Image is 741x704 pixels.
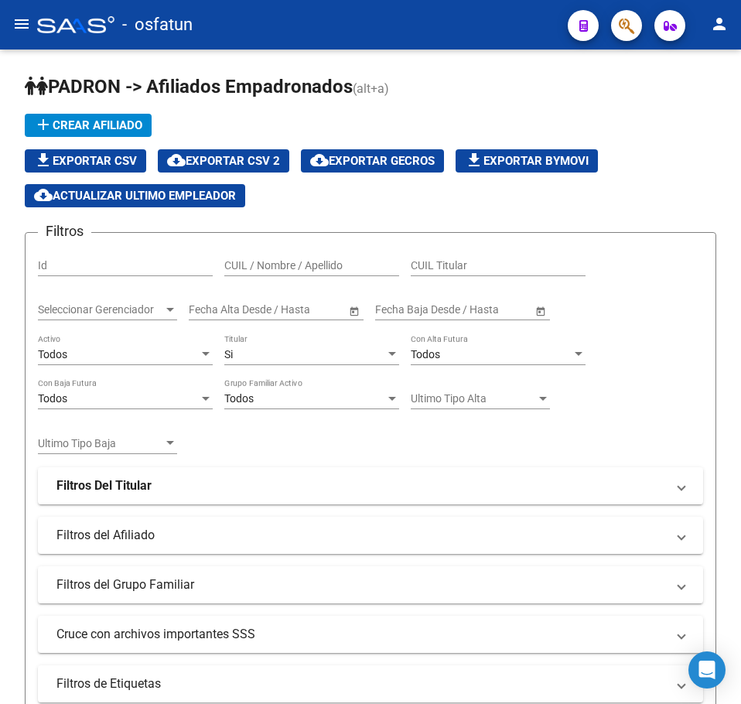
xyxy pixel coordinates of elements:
span: Exportar GECROS [310,154,435,168]
span: Seleccionar Gerenciador [38,303,163,316]
div: Open Intercom Messenger [688,651,726,689]
mat-expansion-panel-header: Filtros del Afiliado [38,517,703,554]
span: Todos [38,392,67,405]
mat-icon: file_download [465,151,483,169]
span: PADRON -> Afiliados Empadronados [25,76,353,97]
input: Fecha inicio [375,303,432,316]
span: Exportar CSV 2 [167,154,280,168]
mat-panel-title: Filtros de Etiquetas [56,675,666,692]
button: Exportar CSV [25,149,146,173]
span: Exportar Bymovi [465,154,589,168]
button: Exportar CSV 2 [158,149,289,173]
span: Crear Afiliado [34,118,142,132]
span: - osfatun [122,8,193,42]
span: Ultimo Tipo Alta [411,392,536,405]
mat-icon: file_download [34,151,53,169]
span: Todos [38,348,67,361]
span: Ultimo Tipo Baja [38,437,163,450]
button: Open calendar [346,302,362,319]
span: Todos [224,392,254,405]
button: Exportar GECROS [301,149,444,173]
mat-icon: cloud_download [310,151,329,169]
span: Si [224,348,233,361]
span: Exportar CSV [34,154,137,168]
h3: Filtros [38,220,91,242]
mat-icon: cloud_download [167,151,186,169]
mat-icon: menu [12,15,31,33]
mat-expansion-panel-header: Filtros Del Titular [38,467,703,504]
input: Fecha fin [258,303,334,316]
button: Exportar Bymovi [456,149,598,173]
mat-icon: person [710,15,729,33]
mat-expansion-panel-header: Filtros del Grupo Familiar [38,566,703,603]
mat-icon: add [34,115,53,134]
mat-expansion-panel-header: Cruce con archivos importantes SSS [38,616,703,653]
strong: Filtros Del Titular [56,477,152,494]
mat-panel-title: Filtros del Grupo Familiar [56,576,666,593]
button: Open calendar [532,302,548,319]
span: Actualizar ultimo Empleador [34,189,236,203]
mat-panel-title: Cruce con archivos importantes SSS [56,626,666,643]
span: Todos [411,348,440,361]
input: Fecha inicio [189,303,245,316]
mat-icon: cloud_download [34,186,53,204]
input: Fecha fin [445,303,521,316]
mat-expansion-panel-header: Filtros de Etiquetas [38,665,703,702]
span: (alt+a) [353,81,389,96]
button: Actualizar ultimo Empleador [25,184,245,207]
button: Crear Afiliado [25,114,152,137]
mat-panel-title: Filtros del Afiliado [56,527,666,544]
